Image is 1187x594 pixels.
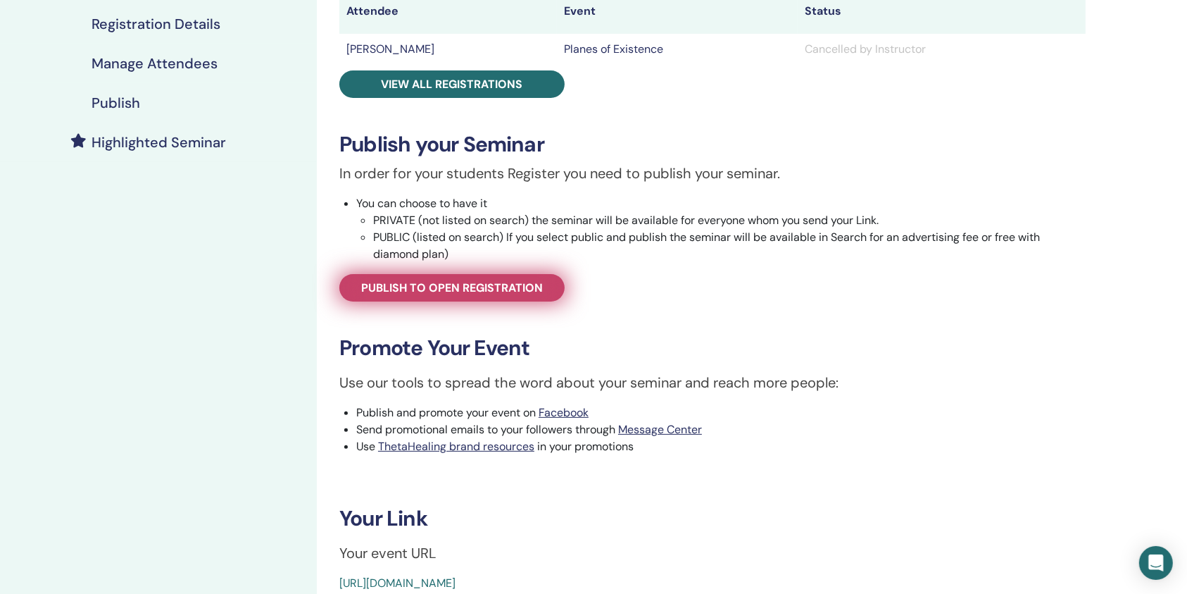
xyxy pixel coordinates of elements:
[356,195,1086,263] li: You can choose to have it
[618,422,702,437] a: Message Center
[339,372,1086,393] p: Use our tools to spread the word about your seminar and reach more people:
[1139,546,1173,580] div: Open Intercom Messenger
[373,229,1086,263] li: PUBLIC (listed on search) If you select public and publish the seminar will be available in Searc...
[92,134,226,151] h4: Highlighted Seminar
[339,506,1086,531] h3: Your Link
[92,16,220,32] h4: Registration Details
[557,34,798,65] td: Planes of Existence
[361,280,543,295] span: Publish to open registration
[92,94,140,111] h4: Publish
[382,77,523,92] span: View all registrations
[356,421,1086,438] li: Send promotional emails to your followers through
[92,55,218,72] h4: Manage Attendees
[356,404,1086,421] li: Publish and promote your event on
[805,41,1079,58] div: Cancelled by Instructor
[539,405,589,420] a: Facebook
[356,438,1086,455] li: Use in your promotions
[339,576,456,590] a: [URL][DOMAIN_NAME]
[378,439,534,454] a: ThetaHealing brand resources
[339,163,1086,184] p: In order for your students Register you need to publish your seminar.
[339,70,565,98] a: View all registrations
[339,335,1086,361] h3: Promote Your Event
[339,34,557,65] td: [PERSON_NAME]
[339,274,565,302] a: Publish to open registration
[373,212,1086,229] li: PRIVATE (not listed on search) the seminar will be available for everyone whom you send your Link.
[339,543,1086,564] p: Your event URL
[339,132,1086,157] h3: Publish your Seminar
